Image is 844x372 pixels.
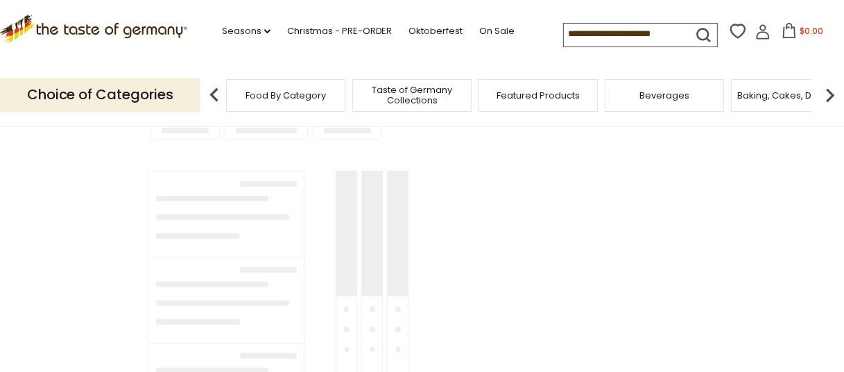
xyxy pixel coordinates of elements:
[222,24,270,39] a: Seasons
[356,85,467,105] a: Taste of Germany Collections
[246,90,326,101] a: Food By Category
[287,24,393,39] a: Christmas - PRE-ORDER
[773,23,832,44] button: $0.00
[639,90,689,101] a: Beverages
[200,81,228,109] img: previous arrow
[497,90,580,101] a: Featured Products
[816,81,844,109] img: next arrow
[800,25,823,37] span: $0.00
[480,24,515,39] a: On Sale
[409,24,463,39] a: Oktoberfest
